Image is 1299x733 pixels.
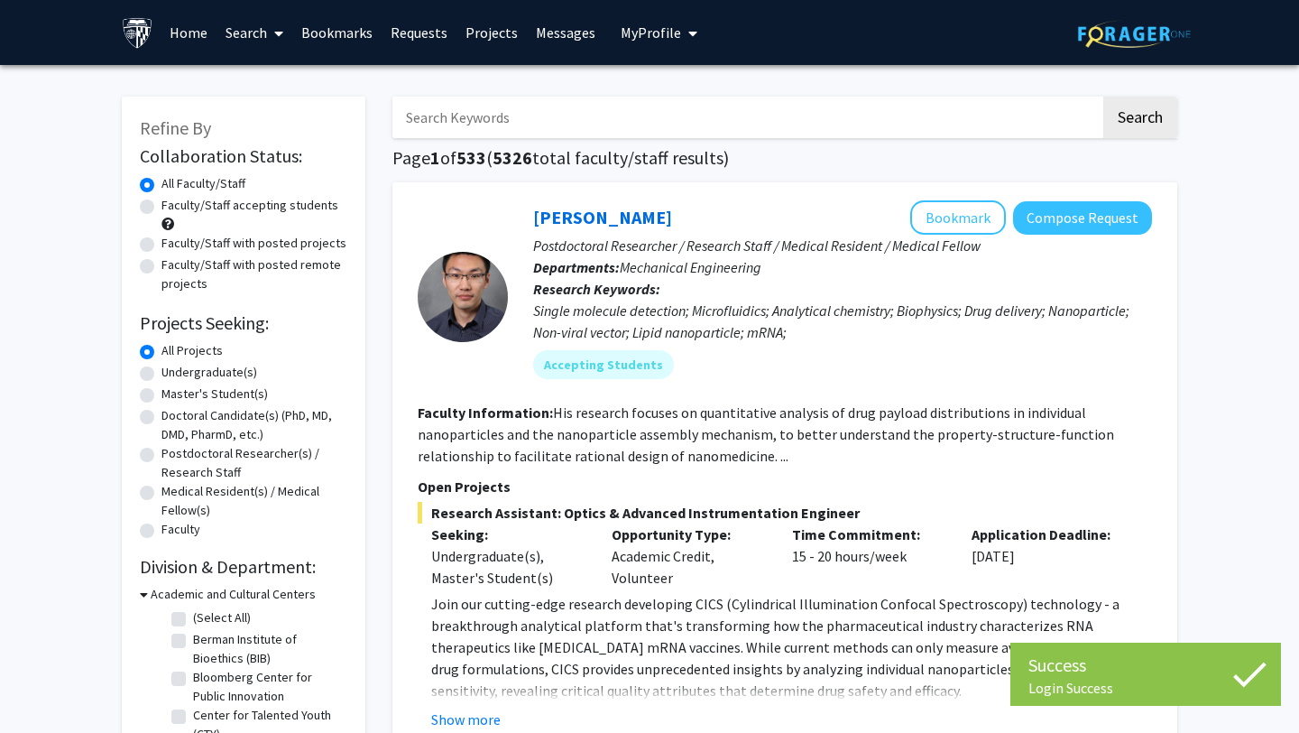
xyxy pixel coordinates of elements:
[140,145,347,167] h2: Collaboration Status:
[193,668,343,706] label: Bloomberg Center for Public Innovation
[122,17,153,49] img: Johns Hopkins University Logo
[161,255,347,293] label: Faculty/Staff with posted remote projects
[533,300,1152,343] div: Single molecule detection; Microfluidics; Analytical chemistry; Biophysics; Drug delivery; Nanopa...
[161,385,268,404] label: Master's Student(s)
[533,350,674,379] mat-chip: Accepting Students
[161,234,346,253] label: Faculty/Staff with posted projects
[161,444,347,482] label: Postdoctoral Researcher(s) / Research Staff
[620,258,761,276] span: Mechanical Engineering
[792,524,945,545] p: Time Commitment:
[161,341,223,360] label: All Projects
[418,476,1152,497] p: Open Projects
[292,1,382,64] a: Bookmarks
[431,593,1152,701] p: Join our cutting-edge research developing CICS (Cylindrical Illumination Confocal Spectroscopy) t...
[161,406,347,444] label: Doctoral Candidate(s) (PhD, MD, DMD, PharmD, etc.)
[418,502,1152,524] span: Research Assistant: Optics & Advanced Instrumentation Engineer
[140,116,211,139] span: Refine By
[193,630,343,668] label: Berman Institute of Bioethics (BIB)
[392,97,1101,138] input: Search Keywords
[533,280,660,298] b: Research Keywords:
[392,147,1177,169] h1: Page of ( total faculty/staff results)
[778,524,959,589] div: 15 - 20 hours/week
[533,258,620,276] b: Departments:
[216,1,292,64] a: Search
[533,235,1152,256] p: Postdoctoral Researcher / Research Staff / Medical Resident / Medical Fellow
[612,524,765,545] p: Opportunity Type:
[14,652,77,719] iframe: Chat
[151,585,316,604] h3: Academic and Cultural Centers
[161,1,216,64] a: Home
[161,174,245,193] label: All Faculty/Staff
[493,146,532,169] span: 5326
[382,1,456,64] a: Requests
[1028,652,1263,679] div: Success
[418,404,1114,465] fg-read-more: His research focuses on quantitative analysis of drug payload distributions in individual nanopar...
[431,524,585,545] p: Seeking:
[1078,20,1191,48] img: ForagerOne Logo
[1028,679,1263,697] div: Login Success
[161,363,257,382] label: Undergraduate(s)
[161,520,200,539] label: Faculty
[598,524,778,589] div: Academic Credit, Volunteer
[431,709,501,730] button: Show more
[533,206,672,228] a: [PERSON_NAME]
[1013,201,1152,235] button: Compose Request to Sixuan Li
[430,146,440,169] span: 1
[958,524,1138,589] div: [DATE]
[621,23,681,42] span: My Profile
[431,545,585,589] div: Undergraduate(s), Master's Student(s)
[456,146,486,169] span: 533
[140,556,347,578] h2: Division & Department:
[1103,97,1177,138] button: Search
[161,482,347,520] label: Medical Resident(s) / Medical Fellow(s)
[527,1,604,64] a: Messages
[910,200,1006,235] button: Add Sixuan Li to Bookmarks
[456,1,527,64] a: Projects
[972,524,1125,545] p: Application Deadline:
[161,196,338,215] label: Faculty/Staff accepting students
[140,312,347,334] h2: Projects Seeking:
[418,404,553,422] b: Faculty Information:
[193,608,251,627] label: (Select All)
